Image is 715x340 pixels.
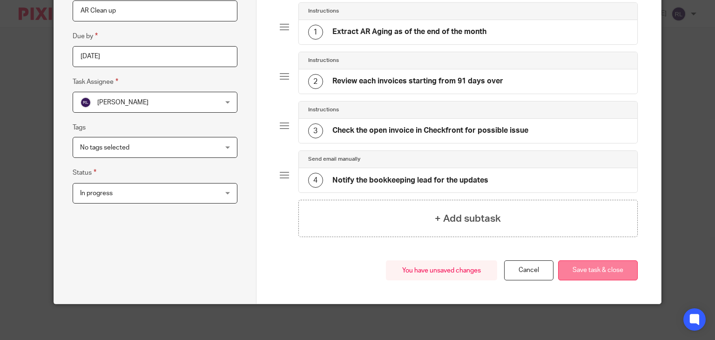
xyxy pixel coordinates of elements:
[80,190,113,197] span: In progress
[308,156,360,163] h4: Send email manually
[435,211,501,226] h4: + Add subtask
[504,260,553,280] a: Cancel
[73,76,118,87] label: Task Assignee
[308,25,323,40] div: 1
[308,74,323,89] div: 2
[308,57,339,64] h4: Instructions
[80,97,91,108] img: svg%3E
[558,260,638,280] button: Save task & close
[73,31,98,41] label: Due by
[308,7,339,15] h4: Instructions
[332,126,528,136] h4: Check the open invoice in Checkfront for possible issue
[308,173,323,188] div: 4
[73,46,237,67] input: Pick a date
[73,123,86,132] label: Tags
[308,123,323,138] div: 3
[332,176,488,185] h4: Notify the bookkeeping lead for the updates
[97,99,148,106] span: [PERSON_NAME]
[332,76,503,86] h4: Review each invoices starting from 91 days over
[308,106,339,114] h4: Instructions
[332,27,486,37] h4: Extract AR Aging as of the end of the month
[73,167,96,178] label: Status
[80,144,129,151] span: No tags selected
[386,260,497,280] div: You have unsaved changes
